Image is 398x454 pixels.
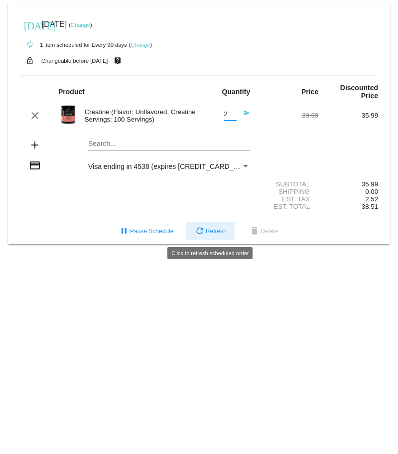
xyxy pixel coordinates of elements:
span: Visa ending in 4538 (expires [CREDIT_CARD_DATA]) [88,162,255,170]
mat-icon: send [238,110,250,122]
span: 2.52 [365,195,378,203]
small: 1 item scheduled for Every 90 days [20,42,127,48]
div: 35.99 [318,180,378,188]
a: Change [131,42,150,48]
div: Creatine (Flavor: Unflavored, Creatine Servings: 100 Servings) [80,108,199,123]
div: 35.99 [318,112,378,119]
div: Est. Tax [259,195,318,203]
button: Delete [241,222,286,240]
span: Delete [249,228,278,235]
span: Pause Schedule [118,228,173,235]
span: Refresh [194,228,227,235]
mat-icon: live_help [112,54,124,67]
strong: Discounted Price [340,84,378,100]
input: Search... [88,140,250,148]
strong: Quantity [222,88,250,96]
a: Change [71,22,90,28]
small: ( ) [69,22,92,28]
button: Pause Schedule [110,222,181,240]
div: Shipping [259,188,318,195]
strong: Product [58,88,85,96]
mat-icon: pause [118,226,130,238]
div: Est. Total [259,203,318,210]
div: 39.99 [259,112,318,119]
span: 38.51 [362,203,378,210]
mat-icon: lock_open [24,54,36,67]
small: ( ) [129,42,152,48]
input: Quantity [224,111,237,118]
mat-icon: autorenew [24,39,36,51]
mat-icon: [DATE] [24,19,36,31]
img: Image-1-Carousel-Creatine-100S-1000x1000-1.png [58,105,78,125]
button: Refresh [186,222,235,240]
mat-icon: delete [249,226,261,238]
mat-icon: refresh [194,226,206,238]
strong: Price [301,88,318,96]
small: Changeable before [DATE] [41,58,108,64]
mat-icon: add [29,139,41,151]
span: 0.00 [365,188,378,195]
mat-select: Payment Method [88,162,250,170]
mat-icon: credit_card [29,159,41,171]
div: Subtotal [259,180,318,188]
mat-icon: clear [29,110,41,122]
